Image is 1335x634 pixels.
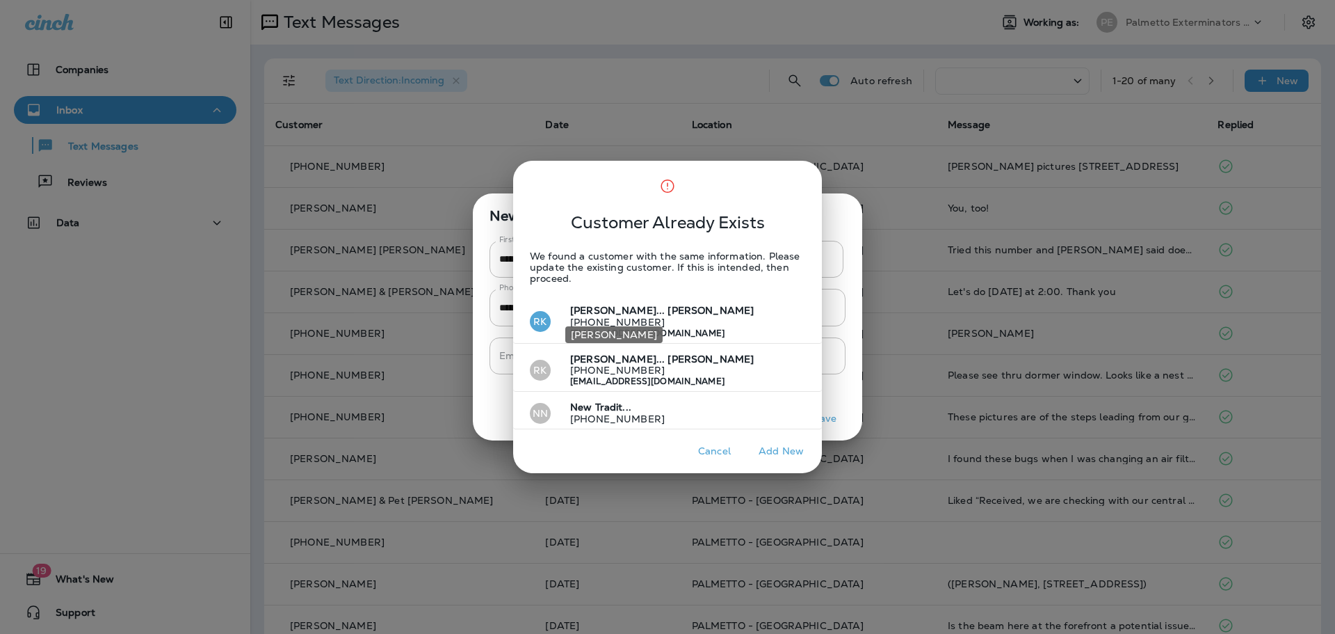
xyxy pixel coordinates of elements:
span: [PERSON_NAME] [667,304,754,317]
span: New Tradit... [570,401,631,413]
p: [PHONE_NUMBER] [559,413,665,425]
div: NN [530,403,551,424]
span: Customer Already Exists [554,212,782,234]
div: [PERSON_NAME] [565,326,663,343]
p: [PHONE_NUMBER] [559,365,754,376]
button: RK [PERSON_NAME][PHONE_NUMBER][EMAIL_ADDRESS][DOMAIN_NAME] [513,301,822,344]
button: Add New [752,441,811,462]
p: [PHONE_NUMBER] [559,317,754,328]
p: [EMAIL_ADDRESS][DOMAIN_NAME] [559,376,754,387]
div: RK [530,311,551,332]
p: We found a customer with the same information. Please update the existing customer. If this is in... [513,234,822,301]
span: [PERSON_NAME]... [570,304,665,317]
div: RK [530,360,551,381]
span: [PERSON_NAME] [667,353,754,365]
button: Cancel [688,441,741,462]
button: RK[PERSON_NAME]... [PERSON_NAME][PHONE_NUMBER][EMAIL_ADDRESS][DOMAIN_NAME] [513,349,822,393]
p: [EMAIL_ADDRESS][DOMAIN_NAME] [559,328,754,339]
button: NN New Tradit...[PHONE_NUMBER] [513,397,822,429]
span: [PERSON_NAME]... [570,353,665,365]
